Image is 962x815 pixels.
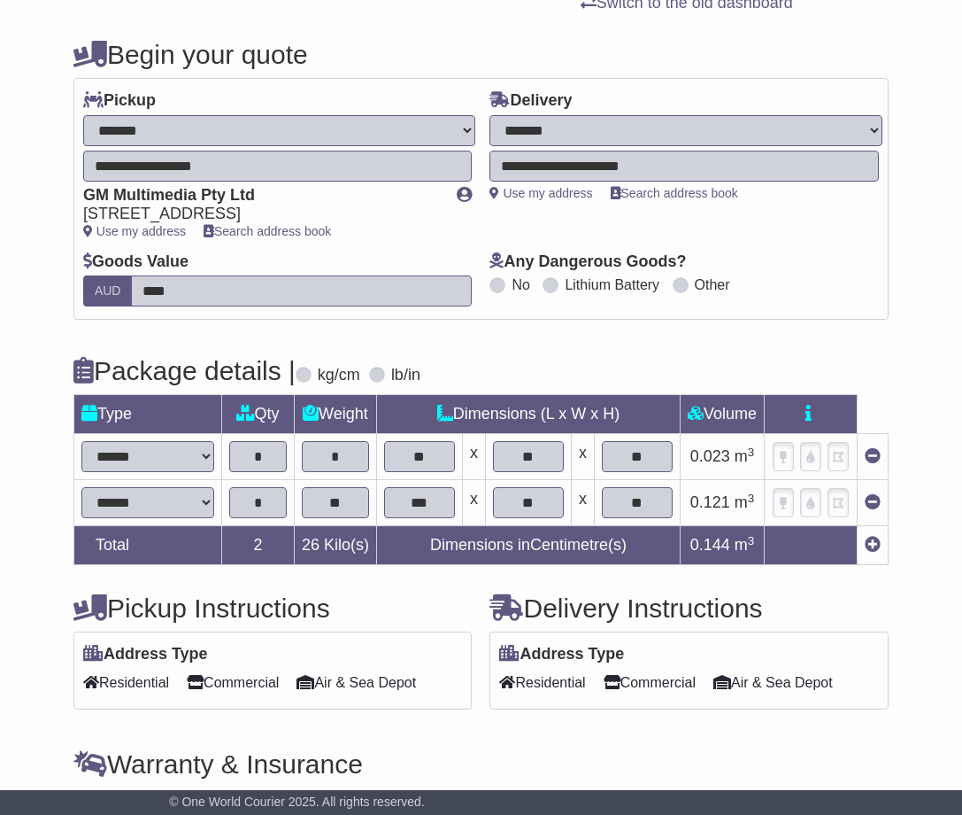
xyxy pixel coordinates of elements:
[204,224,331,238] a: Search address book
[690,536,730,554] span: 0.144
[73,594,473,623] h4: Pickup Instructions
[748,534,755,547] sup: 3
[865,536,881,554] a: Add new item
[462,434,485,480] td: x
[690,493,730,511] span: 0.121
[489,594,889,623] h4: Delivery Instructions
[252,788,279,806] span: 250
[318,366,360,385] label: kg/cm
[73,40,889,69] h4: Begin your quote
[73,395,221,434] td: Type
[735,536,755,554] span: m
[571,434,594,480] td: x
[294,395,376,434] td: Weight
[512,276,529,293] label: No
[695,276,730,293] label: Other
[680,395,764,434] td: Volume
[489,186,592,200] a: Use my address
[83,669,169,696] span: Residential
[376,526,680,565] td: Dimensions in Centimetre(s)
[83,224,186,238] a: Use my address
[604,669,696,696] span: Commercial
[83,205,440,224] div: [STREET_ADDRESS]
[391,366,420,385] label: lb/in
[221,395,294,434] td: Qty
[748,492,755,505] sup: 3
[83,91,156,111] label: Pickup
[169,795,425,809] span: © One World Courier 2025. All rights reserved.
[499,645,624,664] label: Address Type
[187,669,279,696] span: Commercial
[713,669,833,696] span: Air & Sea Depot
[302,536,319,554] span: 26
[83,276,133,307] label: AUD
[489,252,686,272] label: Any Dangerous Goods?
[865,493,881,511] a: Remove this item
[489,91,572,111] label: Delivery
[83,252,189,272] label: Goods Value
[499,669,585,696] span: Residential
[296,669,416,696] span: Air & Sea Depot
[221,526,294,565] td: 2
[83,186,440,206] div: GM Multimedia Pty Ltd
[83,645,208,664] label: Address Type
[735,493,755,511] span: m
[294,526,376,565] td: Kilo(s)
[571,480,594,526] td: x
[73,749,889,779] h4: Warranty & Insurance
[73,526,221,565] td: Total
[865,447,881,465] a: Remove this item
[611,186,738,200] a: Search address book
[462,480,485,526] td: x
[690,447,730,465] span: 0.023
[735,447,755,465] span: m
[73,356,296,385] h4: Package details |
[565,276,659,293] label: Lithium Battery
[73,788,889,808] div: All our quotes include a $ FreightSafe warranty.
[376,395,680,434] td: Dimensions (L x W x H)
[748,446,755,459] sup: 3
